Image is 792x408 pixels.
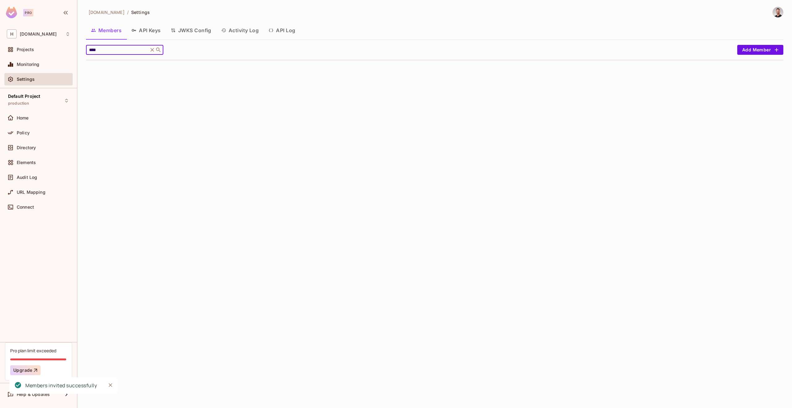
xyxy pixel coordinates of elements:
[7,29,17,38] span: H
[8,101,29,106] span: production
[88,9,125,15] span: [DOMAIN_NAME]
[17,205,34,210] span: Connect
[20,32,57,37] span: Workspace: honeycombinsurance.com
[86,23,127,38] button: Members
[17,47,34,52] span: Projects
[10,365,41,375] button: Upgrade
[737,45,783,55] button: Add Member
[264,23,300,38] button: API Log
[127,23,166,38] button: API Keys
[166,23,216,38] button: JWKS Config
[17,190,45,195] span: URL Mapping
[17,160,36,165] span: Elements
[17,62,40,67] span: Monitoring
[17,115,29,120] span: Home
[127,9,129,15] li: /
[17,145,36,150] span: Directory
[10,348,56,354] div: Pro plan limit exceeded
[23,9,33,16] div: Pro
[131,9,150,15] span: Settings
[25,382,97,389] div: Members invited successfully
[8,94,40,99] span: Default Project
[17,130,30,135] span: Policy
[106,380,115,390] button: Close
[216,23,264,38] button: Activity Log
[773,7,783,17] img: dor@honeycombinsurance.com
[6,7,17,18] img: SReyMgAAAABJRU5ErkJggg==
[17,77,35,82] span: Settings
[17,175,37,180] span: Audit Log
